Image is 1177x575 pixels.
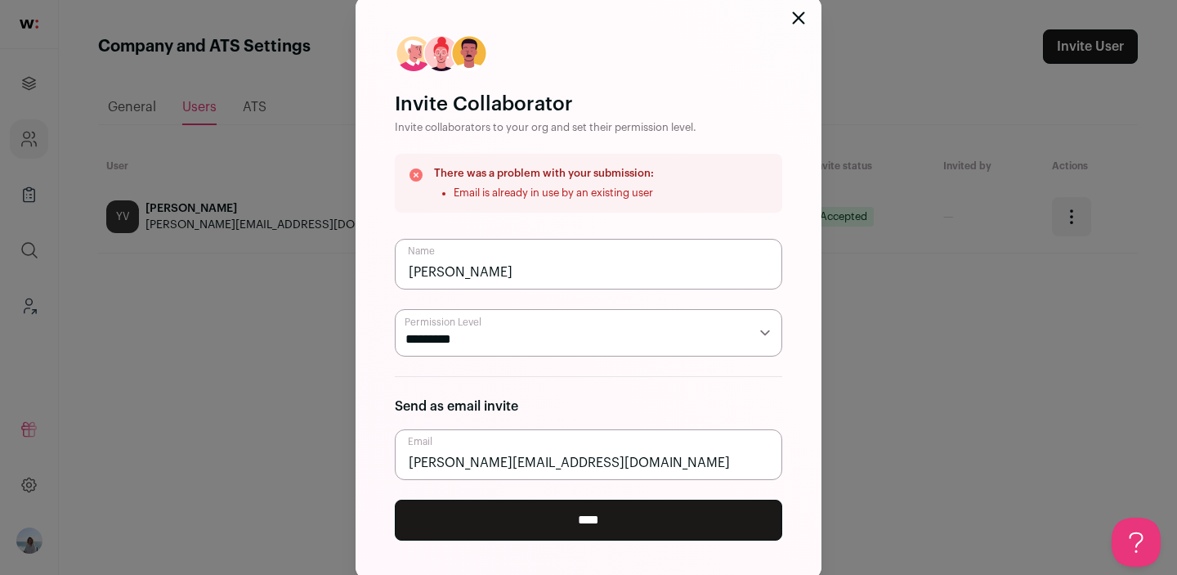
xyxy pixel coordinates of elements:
[395,92,782,118] h2: Invite Collaborator
[792,11,805,25] button: Close modal
[434,167,654,180] h3: There was a problem with your submission:
[1112,518,1161,567] iframe: Help Scout Beacon - Open
[395,121,782,134] div: Invite collaborators to your org and set their permission level.
[454,186,654,200] li: Email is already in use by an existing user
[395,397,782,416] div: Send as email invite
[395,34,488,72] img: collaborators-005e74d49747c0a9143e429f6147821912a8bda09059ecdfa30ace70f5cb51b7.png
[395,429,782,480] input: Email
[395,239,782,290] input: Name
